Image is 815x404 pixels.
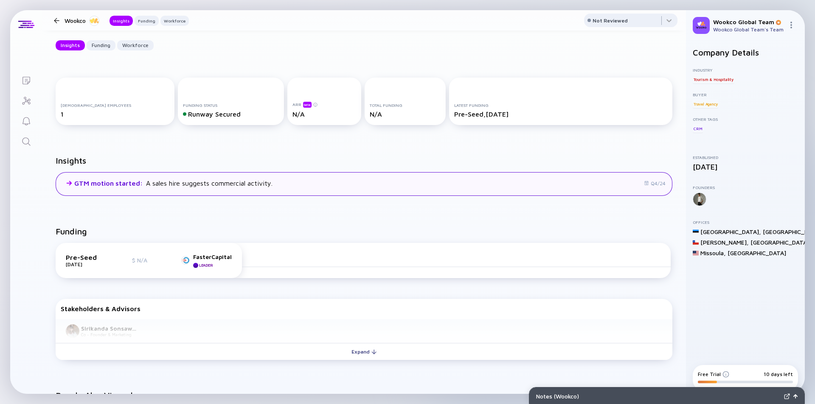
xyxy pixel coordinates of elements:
div: Expand [346,345,382,358]
div: Travel Agency [693,100,718,108]
div: Industry [693,67,798,72]
a: Reminders [10,110,42,131]
a: FasterCapitalLeader [181,253,232,268]
div: N/A [292,110,356,118]
div: Insights [56,39,85,52]
div: ARR [292,101,356,108]
div: Total Funding [370,103,441,108]
div: CRM [693,124,703,133]
div: [GEOGRAPHIC_DATA] [750,239,809,246]
img: United States Flag [693,250,699,256]
div: [DATE] [693,162,798,171]
img: Expand Notes [784,393,790,399]
button: Expand [56,343,672,360]
div: Funding Status [183,103,279,108]
a: Lists [10,70,42,90]
div: Tourism & Hospitality [693,75,734,84]
div: beta [303,102,312,108]
div: Workforce [117,39,154,52]
div: Wookco Global Team [713,18,784,25]
img: Wookco Profile Picture [693,17,710,34]
h2: Company Details [693,47,798,57]
div: [GEOGRAPHIC_DATA] [728,249,786,256]
h2: Funding [56,226,87,236]
button: Funding [87,40,115,50]
div: Funding [135,17,159,25]
div: Latest Funding [454,103,667,108]
div: FasterCapital [193,253,232,260]
span: GTM motion started : [74,179,144,187]
div: 10 days left [764,371,793,377]
div: Funding [87,39,115,52]
div: 1 [61,110,169,118]
div: Workforce [160,17,189,25]
div: Wookco [65,15,99,26]
div: Leader [199,263,213,267]
button: Insights [56,40,85,50]
div: Buyer [693,92,798,97]
a: Investor Map [10,90,42,110]
img: Open Notes [793,394,798,398]
div: A sales hire suggests commercial activity. [74,179,273,187]
div: N/A [370,110,441,118]
div: Q4/24 [644,180,666,187]
div: Stakeholders & Advisors [61,305,667,312]
div: Missoula , [700,249,726,256]
div: $ N/A [132,256,157,264]
div: Not Reviewed [593,17,628,24]
div: [DATE] [66,261,108,267]
div: Pre-Seed, [DATE] [454,110,667,118]
div: [DEMOGRAPHIC_DATA] Employees [61,103,169,108]
div: Runway Secured [183,110,279,118]
div: Established [693,155,798,160]
img: Chile Flag [693,240,699,245]
button: Workforce [160,16,189,26]
div: Founders [693,185,798,190]
div: Offices [693,220,798,225]
div: Other Tags [693,117,798,122]
div: Pre-Seed [66,254,108,261]
h2: People Also Viewed [56,390,672,400]
div: [PERSON_NAME] , [700,239,749,246]
div: [GEOGRAPHIC_DATA] , [700,228,761,235]
button: Funding [135,16,159,26]
button: Workforce [117,40,154,50]
a: Search [10,131,42,151]
div: Insights [110,17,133,25]
div: Notes ( Wookco ) [536,393,781,400]
div: Free Trial [698,371,729,377]
img: Menu [788,22,795,28]
button: Insights [110,16,133,26]
div: Wookco Global Team's Team [713,26,784,33]
img: Estonia Flag [693,229,699,235]
h2: Insights [56,156,86,165]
